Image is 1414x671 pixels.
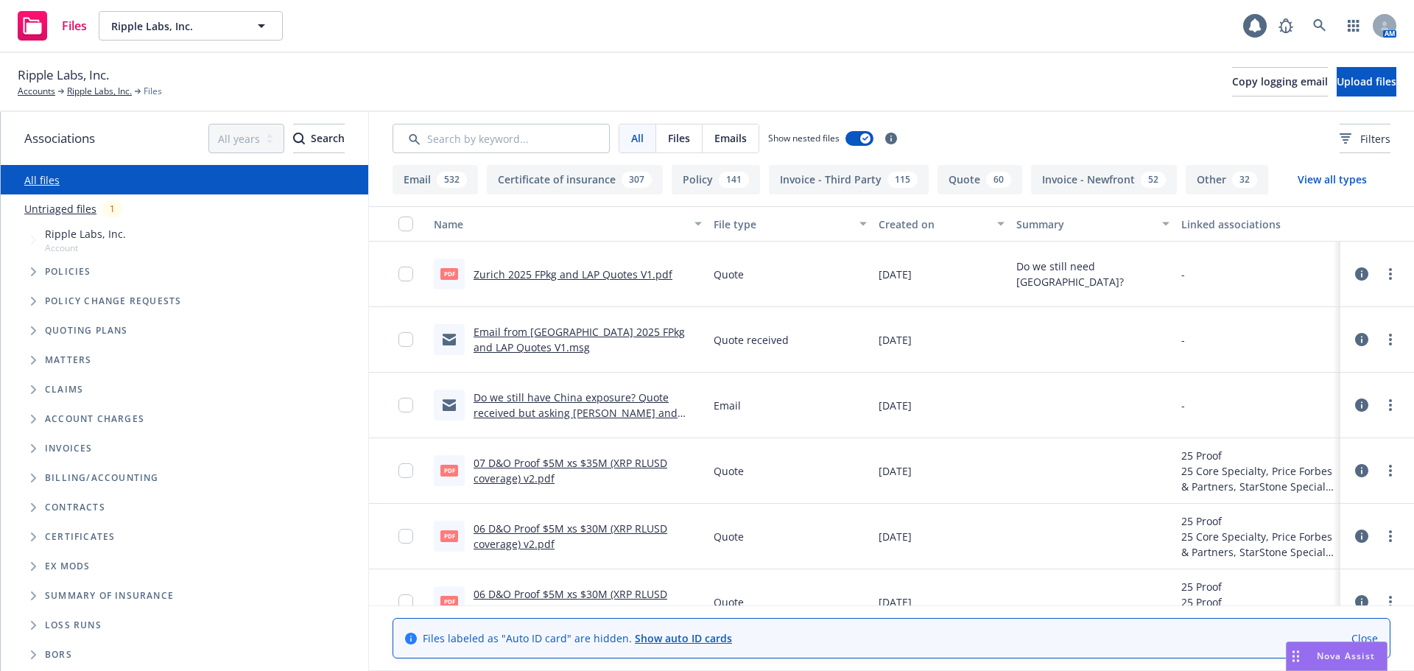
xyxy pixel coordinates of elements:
[45,621,102,630] span: Loss Runs
[1274,165,1390,194] button: View all types
[1181,398,1185,413] div: -
[45,297,181,306] span: Policy change requests
[1181,463,1334,494] div: 25 Core Specialty, Price Forbes & Partners, StarStone Specialty Insurance Company - Proof
[474,390,678,435] a: Do we still have China exposure? Quote received but asking [PERSON_NAME] and [PERSON_NAME].msg
[393,165,478,194] button: Email
[1382,331,1399,348] a: more
[1,223,368,463] div: Tree Example
[1382,527,1399,545] a: more
[434,217,686,232] div: Name
[45,650,72,659] span: BORs
[1382,462,1399,479] a: more
[487,165,663,194] button: Certificate of insurance
[1305,11,1334,41] a: Search
[1382,593,1399,611] a: more
[668,130,690,146] span: Files
[440,596,458,607] span: pdf
[1317,650,1375,662] span: Nova Assist
[879,398,912,413] span: [DATE]
[1271,11,1301,41] a: Report a Bug
[635,631,732,645] a: Show auto ID cards
[622,172,652,188] div: 307
[769,165,929,194] button: Invoice - Third Party
[887,172,918,188] div: 115
[18,85,55,98] a: Accounts
[24,129,95,148] span: Associations
[423,630,732,646] span: Files labeled as "Auto ID card" are hidden.
[45,444,93,453] span: Invoices
[1010,206,1175,242] button: Summary
[99,11,283,41] button: Ripple Labs, Inc.
[1,463,368,670] div: Folder Tree Example
[398,529,413,544] input: Toggle Row Selected
[1340,131,1390,147] span: Filters
[1175,206,1340,242] button: Linked associations
[879,594,912,610] span: [DATE]
[474,456,667,485] a: 07 D&O Proof $5M xs $35M (XRP RLUSD coverage) v2.pdf
[672,165,760,194] button: Policy
[1181,217,1334,232] div: Linked associations
[474,521,667,551] a: 06 D&O Proof $5M xs $30M (XRP RLUSD coverage) v2.pdf
[440,530,458,541] span: pdf
[1031,165,1177,194] button: Invoice - Newfront
[714,130,747,146] span: Emails
[714,463,744,479] span: Quote
[1340,124,1390,153] button: Filters
[1141,172,1166,188] div: 52
[111,18,239,34] span: Ripple Labs, Inc.
[1181,529,1334,560] div: 25 Core Specialty, Price Forbes & Partners, StarStone Specialty Insurance Company - Proof
[879,217,988,232] div: Created on
[440,465,458,476] span: pdf
[714,529,744,544] span: Quote
[714,332,789,348] span: Quote received
[474,325,685,354] a: Email from [GEOGRAPHIC_DATA] 2025 FPkg and LAP Quotes V1.msg
[45,267,91,276] span: Policies
[393,124,610,153] input: Search by keyword...
[437,172,467,188] div: 532
[1382,396,1399,414] a: more
[879,267,912,282] span: [DATE]
[1351,630,1378,646] a: Close
[986,172,1011,188] div: 60
[45,385,83,394] span: Claims
[1382,265,1399,283] a: more
[18,66,109,85] span: Ripple Labs, Inc.
[879,529,912,544] span: [DATE]
[714,594,744,610] span: Quote
[1186,165,1268,194] button: Other
[768,132,840,144] span: Show nested files
[879,332,912,348] span: [DATE]
[714,217,851,232] div: File type
[45,533,115,541] span: Certificates
[45,474,159,482] span: Billing/Accounting
[1181,267,1185,282] div: -
[293,124,345,153] button: SearchSearch
[398,398,413,412] input: Toggle Row Selected
[1286,642,1387,671] button: Nova Assist
[1181,579,1334,594] div: 25 Proof
[398,267,413,281] input: Toggle Row Selected
[45,562,90,571] span: Ex Mods
[45,242,126,254] span: Account
[719,172,749,188] div: 141
[45,226,126,242] span: Ripple Labs, Inc.
[1181,513,1334,529] div: 25 Proof
[1337,67,1396,96] button: Upload files
[474,587,667,616] a: 06 D&O Proof $5M xs $30M (XRP RLUSD coverage).pdf
[45,591,174,600] span: Summary of insurance
[67,85,132,98] a: Ripple Labs, Inc.
[631,130,644,146] span: All
[398,217,413,231] input: Select all
[1232,67,1328,96] button: Copy logging email
[45,356,91,365] span: Matters
[1181,332,1185,348] div: -
[879,463,912,479] span: [DATE]
[428,206,708,242] button: Name
[45,503,105,512] span: Contracts
[24,201,96,217] a: Untriaged files
[1339,11,1368,41] a: Switch app
[24,173,60,187] a: All files
[1287,642,1305,670] div: Drag to move
[873,206,1010,242] button: Created on
[1181,448,1334,463] div: 25 Proof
